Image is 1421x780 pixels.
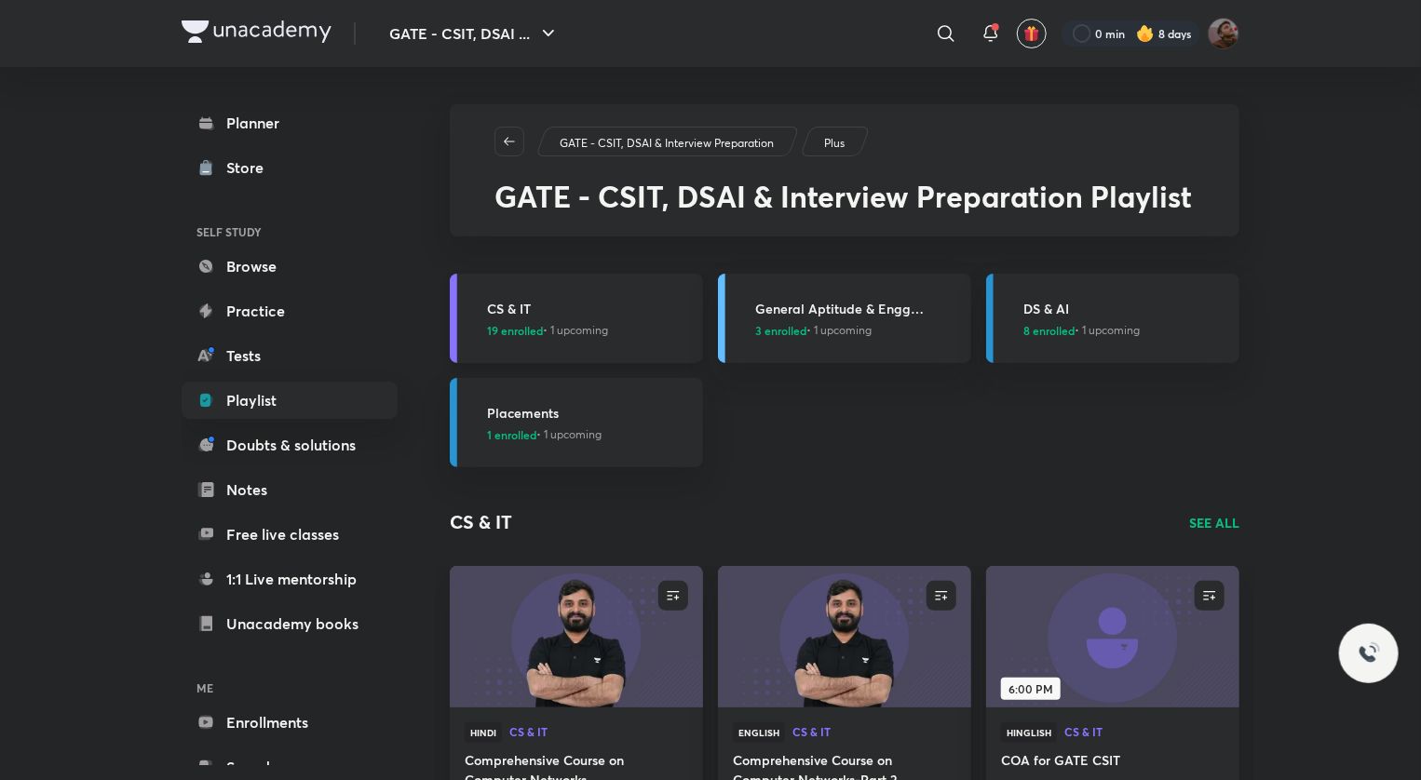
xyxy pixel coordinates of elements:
a: new-thumbnail [450,566,703,707]
span: • 1 upcoming [487,426,602,443]
span: English [733,722,785,743]
h3: CS & IT [487,299,692,318]
span: • 1 upcoming [487,322,608,339]
span: 19 enrolled [487,322,543,339]
a: CS & IT19 enrolled• 1 upcoming [450,274,703,363]
span: Hinglish [1001,722,1057,743]
span: • 1 upcoming [755,322,872,339]
img: new-thumbnail [447,564,705,708]
img: new-thumbnail [983,564,1241,708]
a: Plus [821,135,848,152]
img: avatar [1023,25,1040,42]
p: GATE - CSIT, DSAI & Interview Preparation [560,135,774,152]
span: 3 enrolled [755,322,806,339]
a: new-thumbnail6:00 PM [986,566,1239,707]
a: CS & IT [509,726,688,739]
span: Hindi [465,722,502,743]
h6: SELF STUDY [182,216,398,248]
button: avatar [1017,19,1047,48]
a: Company Logo [182,20,332,47]
a: Practice [182,292,398,329]
span: CS & IT [1064,726,1225,737]
a: Tests [182,337,398,374]
h3: General Aptitude & Engg Mathematics [755,299,960,318]
span: CS & IT [509,726,688,737]
a: CS & IT [792,726,956,739]
img: Company Logo [182,20,332,43]
a: DS & AI8 enrolled• 1 upcoming [986,274,1239,363]
a: Placements1 enrolled• 1 upcoming [450,378,703,467]
a: new-thumbnail [718,566,971,707]
a: Unacademy books [182,605,398,642]
h6: ME [182,672,398,704]
img: ttu [1358,642,1380,665]
span: CS & IT [792,726,956,737]
span: GATE - CSIT, DSAI & Interview Preparation Playlist [494,176,1192,216]
h3: DS & AI [1023,299,1228,318]
img: Suryansh Singh [1208,18,1239,49]
a: Planner [182,104,398,141]
button: GATE - CSIT, DSAI ... [378,15,571,52]
img: new-thumbnail [715,564,973,708]
h3: Placements [487,403,692,423]
a: SEE ALL [1189,513,1239,532]
a: Notes [182,471,398,508]
a: COA for GATE CSIT [1001,750,1225,773]
span: • 1 upcoming [1023,322,1140,339]
a: Playlist [182,382,398,419]
a: General Aptitude & Engg Mathematics3 enrolled• 1 upcoming [718,274,971,363]
a: Enrollments [182,704,398,741]
a: Free live classes [182,516,398,553]
a: CS & IT [1064,726,1225,739]
a: Store [182,149,398,186]
div: Store [226,156,275,179]
img: streak [1136,24,1155,43]
span: 1 enrolled [487,426,536,443]
a: Doubts & solutions [182,426,398,464]
h2: CS & IT [450,508,512,536]
a: Browse [182,248,398,285]
p: Plus [824,135,845,152]
a: 1:1 Live mentorship [182,560,398,598]
span: 6:00 PM [1001,678,1061,700]
a: GATE - CSIT, DSAI & Interview Preparation [557,135,778,152]
span: 8 enrolled [1023,322,1075,339]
